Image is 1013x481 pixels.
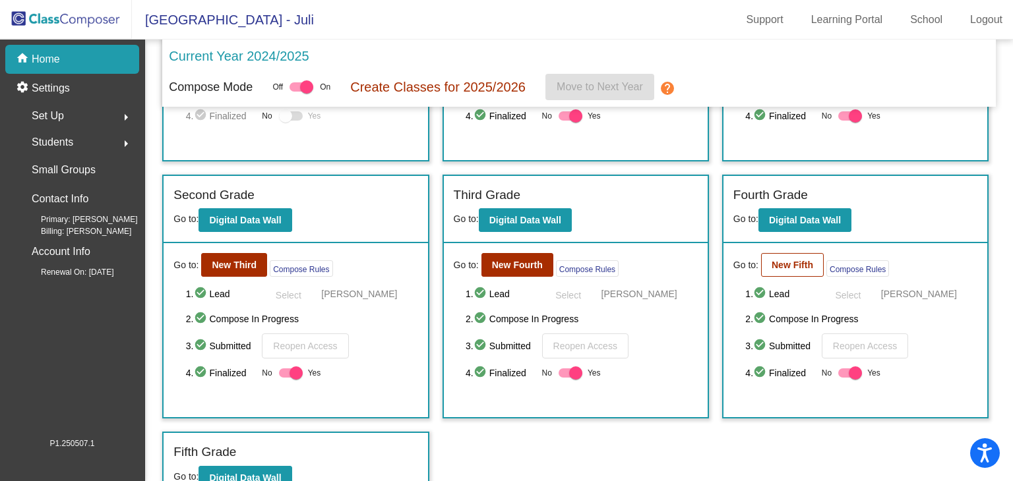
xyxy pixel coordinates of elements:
[736,9,794,30] a: Support
[20,225,131,237] span: Billing: [PERSON_NAME]
[194,338,210,354] mat-icon: check_circle
[555,290,581,300] span: Select
[479,208,572,232] button: Digital Data Wall
[474,286,489,302] mat-icon: check_circle
[118,109,134,125] mat-icon: arrow_right
[199,208,292,232] button: Digital Data Wall
[186,311,418,327] span: 2. Compose In Progress
[20,213,138,225] span: Primary: [PERSON_NAME]
[474,338,489,354] mat-icon: check_circle
[753,338,769,354] mat-icon: check_circle
[262,367,272,379] span: No
[454,258,479,272] span: Go to:
[209,215,281,225] b: Digital Data Wall
[20,266,113,278] span: Renewal On: [DATE]
[276,290,301,300] span: Select
[273,341,337,351] span: Reopen Access
[466,108,536,124] span: 4. Finalized
[542,367,552,379] span: No
[545,74,654,100] button: Move to Next Year
[194,286,210,302] mat-icon: check_circle
[194,311,210,327] mat-icon: check_circle
[733,258,758,272] span: Go to:
[822,283,875,304] button: Select
[481,253,553,277] button: New Fourth
[557,81,643,92] span: Move to Next Year
[556,260,619,277] button: Compose Rules
[601,287,677,300] span: [PERSON_NAME]
[733,213,758,224] span: Go to:
[822,367,832,379] span: No
[466,286,536,302] span: 1. Lead
[454,213,479,224] span: Go to:
[32,242,90,261] p: Account Info
[881,287,957,300] span: [PERSON_NAME]
[745,108,815,124] span: 4. Finalized
[588,108,601,124] span: Yes
[350,77,526,97] p: Create Classes for 2025/2026
[474,108,489,124] mat-icon: check_circle
[32,133,73,152] span: Students
[801,9,894,30] a: Learning Portal
[542,283,595,304] button: Select
[826,260,889,277] button: Compose Rules
[262,283,315,304] button: Select
[173,213,199,224] span: Go to:
[454,186,520,205] label: Third Grade
[753,286,769,302] mat-icon: check_circle
[32,51,60,67] p: Home
[758,208,851,232] button: Digital Data Wall
[733,186,808,205] label: Fourth Grade
[173,186,255,205] label: Second Grade
[588,365,601,381] span: Yes
[900,9,953,30] a: School
[753,365,769,381] mat-icon: check_circle
[489,215,561,225] b: Digital Data Wall
[194,365,210,381] mat-icon: check_circle
[16,80,32,96] mat-icon: settings
[201,253,267,277] button: New Third
[308,365,321,381] span: Yes
[492,260,543,270] b: New Fourth
[262,333,348,358] button: Reopen Access
[32,190,88,208] p: Contact Info
[867,108,880,124] span: Yes
[186,338,256,354] span: 3. Submitted
[960,9,1013,30] a: Logout
[474,365,489,381] mat-icon: check_circle
[308,108,321,124] span: Yes
[173,258,199,272] span: Go to:
[833,341,897,351] span: Reopen Access
[194,108,210,124] mat-icon: check_circle
[745,286,815,302] span: 1. Lead
[186,108,256,124] span: 4. Finalized
[270,260,332,277] button: Compose Rules
[132,9,314,30] span: [GEOGRAPHIC_DATA] - Juli
[474,311,489,327] mat-icon: check_circle
[761,253,824,277] button: New Fifth
[320,81,330,93] span: On
[553,341,617,351] span: Reopen Access
[867,365,880,381] span: Yes
[745,311,977,327] span: 2. Compose In Progress
[262,110,272,122] span: No
[169,46,309,66] p: Current Year 2024/2025
[772,260,813,270] b: New Fifth
[822,333,908,358] button: Reopen Access
[466,311,698,327] span: 2. Compose In Progress
[32,107,64,125] span: Set Up
[118,136,134,152] mat-icon: arrow_right
[321,287,397,300] span: [PERSON_NAME]
[753,108,769,124] mat-icon: check_circle
[822,110,832,122] span: No
[745,365,815,381] span: 4. Finalized
[212,260,257,270] b: New Third
[745,338,815,354] span: 3. Submitted
[169,78,253,96] p: Compose Mode
[542,110,552,122] span: No
[186,365,256,381] span: 4. Finalized
[173,443,236,462] label: Fifth Grade
[16,51,32,67] mat-icon: home
[835,290,861,300] span: Select
[32,80,70,96] p: Settings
